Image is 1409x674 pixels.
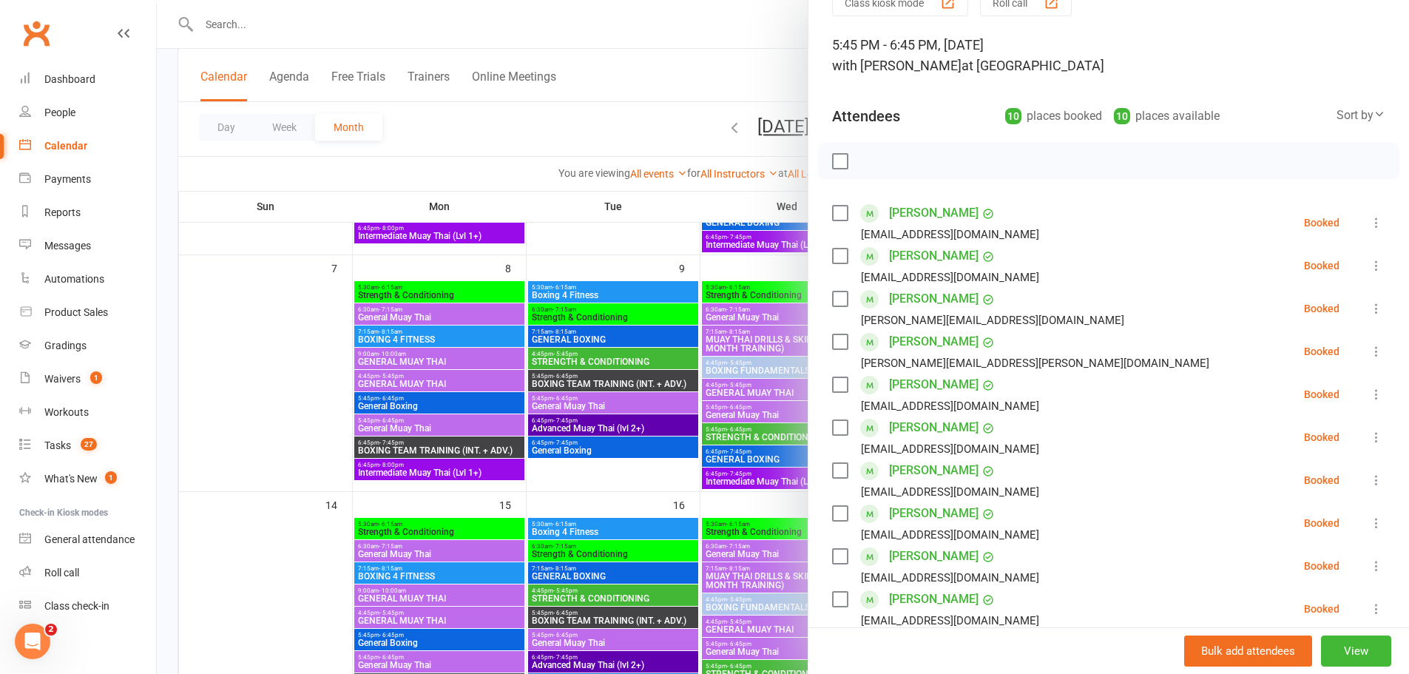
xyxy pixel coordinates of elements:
a: Clubworx [18,15,55,52]
span: with [PERSON_NAME] [832,58,962,73]
div: [PERSON_NAME][EMAIL_ADDRESS][PERSON_NAME][DOMAIN_NAME] [861,354,1209,373]
div: Product Sales [44,306,108,318]
div: [PERSON_NAME][EMAIL_ADDRESS][DOMAIN_NAME] [861,311,1124,330]
a: Tasks 27 [19,429,156,462]
iframe: Intercom live chat [15,624,50,659]
a: Reports [19,196,156,229]
div: [EMAIL_ADDRESS][DOMAIN_NAME] [861,568,1039,587]
div: 10 [1114,108,1130,124]
button: Bulk add attendees [1184,636,1312,667]
a: Automations [19,263,156,296]
div: Booked [1304,218,1339,228]
div: Messages [44,240,91,252]
div: Gradings [44,340,87,351]
div: [EMAIL_ADDRESS][DOMAIN_NAME] [861,397,1039,416]
div: [EMAIL_ADDRESS][DOMAIN_NAME] [861,439,1039,459]
div: places booked [1005,106,1102,127]
a: [PERSON_NAME] [889,587,979,611]
div: [EMAIL_ADDRESS][DOMAIN_NAME] [861,525,1039,545]
a: General attendance kiosk mode [19,523,156,556]
div: Booked [1304,518,1339,528]
div: 5:45 PM - 6:45 PM, [DATE] [832,35,1385,76]
div: Workouts [44,406,89,418]
div: Waivers [44,373,81,385]
div: Booked [1304,475,1339,485]
a: What's New1 [19,462,156,496]
a: Workouts [19,396,156,429]
div: Tasks [44,439,71,451]
a: [PERSON_NAME] [889,287,979,311]
button: View [1321,636,1391,667]
a: [PERSON_NAME] [889,545,979,568]
div: [EMAIL_ADDRESS][DOMAIN_NAME] [861,482,1039,502]
a: Calendar [19,129,156,163]
a: Class kiosk mode [19,590,156,623]
div: places available [1114,106,1220,127]
div: Dashboard [44,73,95,85]
a: Roll call [19,556,156,590]
a: Waivers 1 [19,363,156,396]
a: [PERSON_NAME] [889,416,979,439]
span: 27 [81,438,97,451]
a: [PERSON_NAME] [889,373,979,397]
a: [PERSON_NAME] [889,244,979,268]
a: Gradings [19,329,156,363]
div: Booked [1304,561,1339,571]
div: General attendance [44,533,135,545]
div: Sort by [1337,106,1385,125]
div: Automations [44,273,104,285]
a: [PERSON_NAME] [889,201,979,225]
div: What's New [44,473,98,485]
a: Product Sales [19,296,156,329]
div: Booked [1304,303,1339,314]
div: People [44,107,75,118]
div: Booked [1304,389,1339,400]
div: Calendar [44,140,87,152]
span: 2 [45,624,57,636]
div: Reports [44,206,81,218]
div: Roll call [44,567,79,579]
div: Booked [1304,604,1339,614]
a: People [19,96,156,129]
a: [PERSON_NAME] [889,502,979,525]
div: Payments [44,173,91,185]
div: Booked [1304,260,1339,271]
div: Booked [1304,432,1339,442]
a: Messages [19,229,156,263]
div: [EMAIL_ADDRESS][DOMAIN_NAME] [861,225,1039,244]
div: Class check-in [44,600,109,612]
a: [PERSON_NAME] [889,459,979,482]
span: 1 [90,371,102,384]
div: Booked [1304,346,1339,357]
div: Attendees [832,106,900,127]
div: 10 [1005,108,1021,124]
a: Dashboard [19,63,156,96]
a: Payments [19,163,156,196]
a: [PERSON_NAME] [889,330,979,354]
div: [EMAIL_ADDRESS][DOMAIN_NAME] [861,611,1039,630]
span: 1 [105,471,117,484]
span: at [GEOGRAPHIC_DATA] [962,58,1104,73]
div: [EMAIL_ADDRESS][DOMAIN_NAME] [861,268,1039,287]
